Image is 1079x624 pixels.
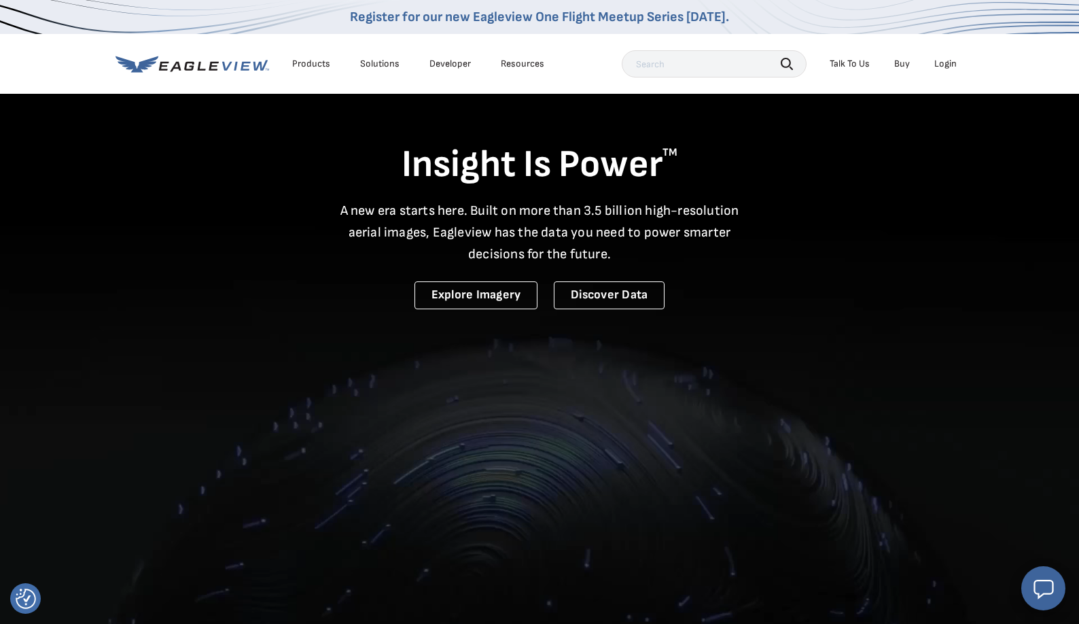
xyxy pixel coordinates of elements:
[16,589,36,609] button: Consent Preferences
[554,281,665,309] a: Discover Data
[429,58,471,70] a: Developer
[501,58,544,70] div: Resources
[830,58,870,70] div: Talk To Us
[116,141,963,189] h1: Insight Is Power
[934,58,957,70] div: Login
[350,9,729,25] a: Register for our new Eagleview One Flight Meetup Series [DATE].
[332,200,747,265] p: A new era starts here. Built on more than 3.5 billion high-resolution aerial images, Eagleview ha...
[360,58,400,70] div: Solutions
[622,50,807,77] input: Search
[662,146,677,159] sup: TM
[414,281,538,309] a: Explore Imagery
[16,589,36,609] img: Revisit consent button
[292,58,330,70] div: Products
[1021,566,1065,610] button: Open chat window
[894,58,910,70] a: Buy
